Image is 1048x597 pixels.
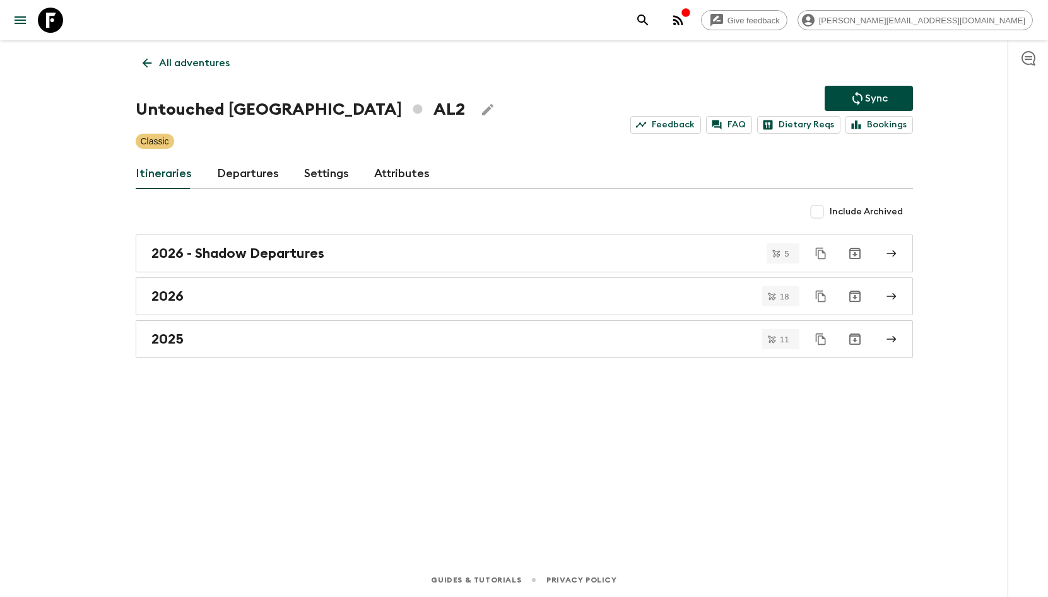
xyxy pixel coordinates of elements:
[842,327,868,352] button: Archive
[777,250,796,258] span: 5
[8,8,33,33] button: menu
[136,50,237,76] a: All adventures
[706,116,752,134] a: FAQ
[757,116,840,134] a: Dietary Reqs
[772,293,796,301] span: 18
[701,10,787,30] a: Give feedback
[842,241,868,266] button: Archive
[136,320,913,358] a: 2025
[159,55,230,71] p: All adventures
[141,135,169,148] p: Classic
[810,328,832,351] button: Duplicate
[630,116,701,134] a: Feedback
[812,16,1032,25] span: [PERSON_NAME][EMAIL_ADDRESS][DOMAIN_NAME]
[546,573,616,587] a: Privacy Policy
[830,206,903,218] span: Include Archived
[431,573,521,587] a: Guides & Tutorials
[136,277,913,315] a: 2026
[151,245,324,262] h2: 2026 - Shadow Departures
[630,8,656,33] button: search adventures
[825,86,913,111] button: Sync adventure departures to the booking engine
[810,242,832,265] button: Duplicate
[810,285,832,308] button: Duplicate
[136,97,465,122] h1: Untouched [GEOGRAPHIC_DATA] AL2
[798,10,1033,30] div: [PERSON_NAME][EMAIL_ADDRESS][DOMAIN_NAME]
[217,159,279,189] a: Departures
[304,159,349,189] a: Settings
[475,97,500,122] button: Edit Adventure Title
[845,116,913,134] a: Bookings
[772,335,796,344] span: 11
[842,284,868,309] button: Archive
[374,159,430,189] a: Attributes
[136,159,192,189] a: Itineraries
[865,91,888,106] p: Sync
[151,288,184,304] h2: 2026
[136,235,913,272] a: 2026 - Shadow Departures
[151,331,184,347] h2: 2025
[721,16,787,25] span: Give feedback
